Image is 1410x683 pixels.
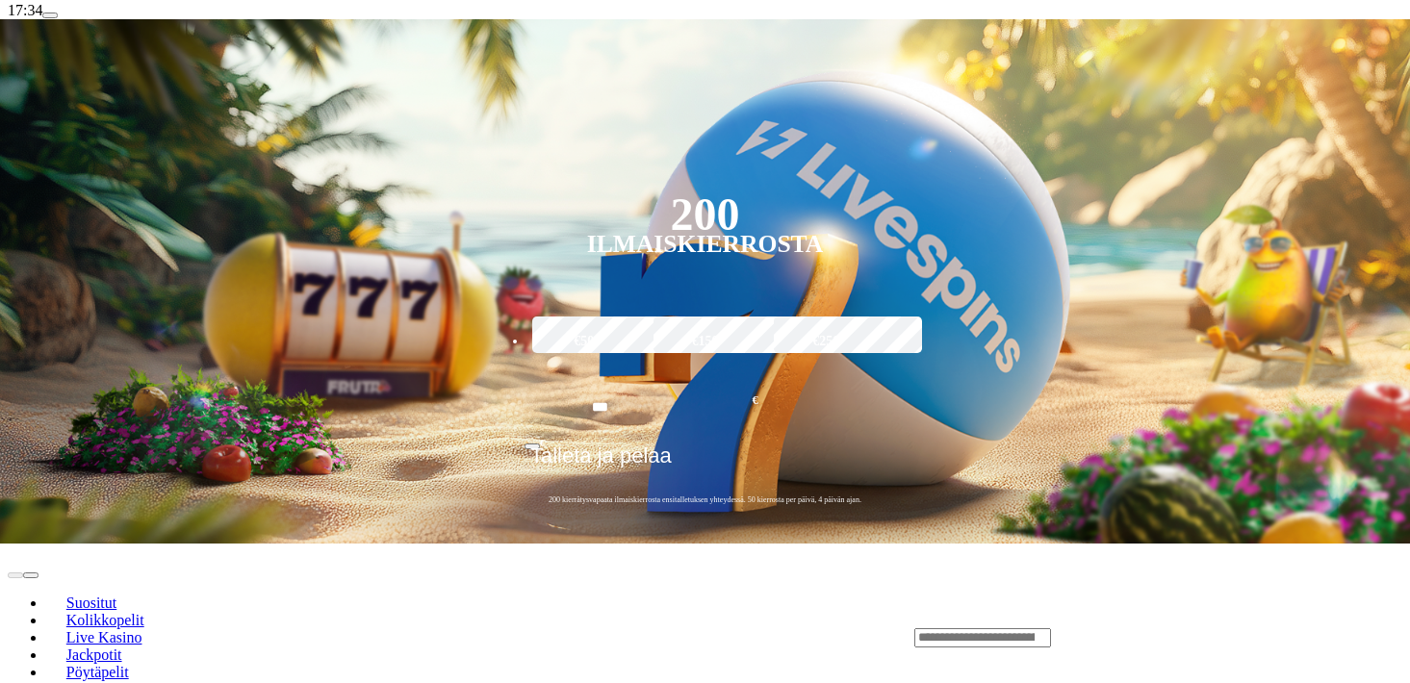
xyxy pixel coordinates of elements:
[914,628,1051,647] input: Search
[59,646,130,663] span: Jackpotit
[769,314,883,369] label: €250
[59,629,150,645] span: Live Kasino
[46,641,141,670] a: Jackpotit
[525,494,885,505] span: 200 kierrätysvapaata ilmaiskierrosta ensitalletuksen yhteydessä. 50 kierrosta per päivä, 4 päivän...
[527,314,641,369] label: €50
[540,437,546,448] span: €
[42,13,58,18] button: menu
[59,664,137,680] span: Pöytäpelit
[525,443,885,483] button: Talleta ja pelaa
[649,314,762,369] label: €150
[8,2,42,18] span: 17:34
[23,572,38,578] button: next slide
[59,594,124,611] span: Suositut
[753,392,758,410] span: €
[46,589,137,618] a: Suositut
[670,203,739,226] div: 200
[587,233,824,256] div: Ilmaiskierrosta
[46,623,162,652] a: Live Kasino
[46,606,164,635] a: Kolikkopelit
[530,443,672,482] span: Talleta ja pelaa
[8,572,23,578] button: prev slide
[59,612,152,628] span: Kolikkopelit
